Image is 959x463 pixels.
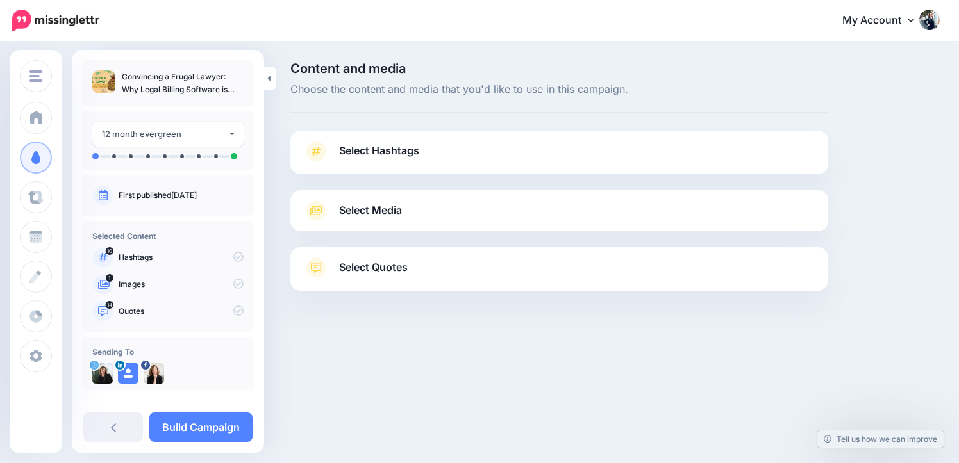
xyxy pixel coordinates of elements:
[303,257,815,291] a: Select Quotes
[12,10,99,31] img: Missinglettr
[339,259,408,276] span: Select Quotes
[106,301,114,309] span: 14
[303,141,815,174] a: Select Hashtags
[830,5,940,37] a: My Account
[144,363,164,384] img: 325356396_563029482349385_6594150499625394851_n-bsa130042.jpg
[817,430,944,448] a: Tell us how we can improve
[92,363,113,384] img: qTmzClX--41366.jpg
[119,305,244,317] p: Quotes
[92,122,244,147] button: 12 month evergreen
[106,247,113,255] span: 10
[118,363,138,384] img: user_default_image.png
[92,70,115,93] img: 41e8d7f85340717ec7680dddea419ab1_thumb.jpg
[92,347,244,357] h4: Sending To
[106,274,113,282] span: 1
[171,190,197,200] a: [DATE]
[119,279,244,290] p: Images
[102,127,228,142] div: 12 month evergreen
[29,70,42,82] img: menu.png
[119,190,244,201] p: First published
[339,142,419,159] span: Select Hashtags
[290,81,828,98] span: Choose the content and media that you'd like to use in this campaign.
[290,62,828,75] span: Content and media
[303,200,815,221] a: Select Media
[122,70,244,96] p: Convincing a Frugal Lawyer: Why Legal Billing Software is Worth the Investment
[119,252,244,263] p: Hashtags
[92,231,244,241] h4: Selected Content
[339,202,402,219] span: Select Media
